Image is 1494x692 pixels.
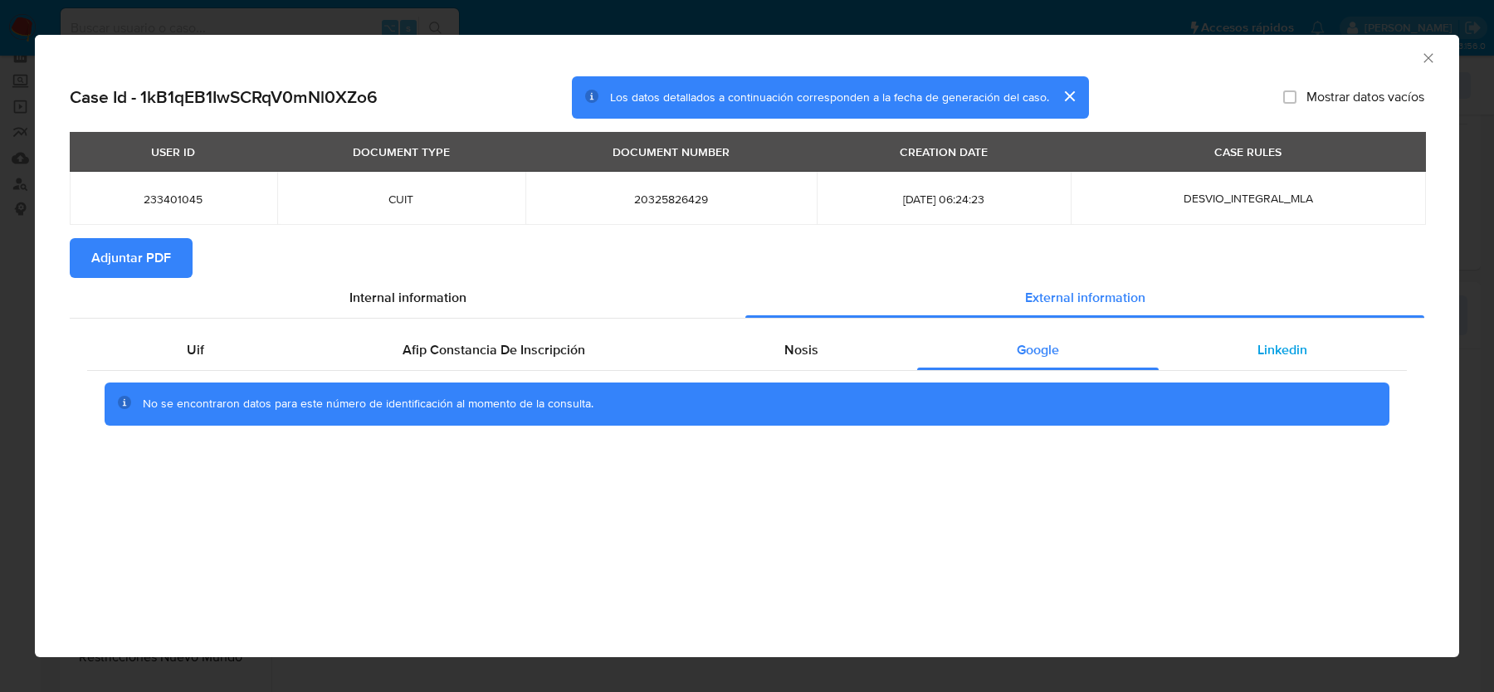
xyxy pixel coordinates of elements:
span: Afip Constancia De Inscripción [403,340,585,359]
h2: Case Id - 1kB1qEB1IwSCRqV0mNl0XZo6 [70,86,378,108]
span: 20325826429 [545,192,796,207]
button: Adjuntar PDF [70,238,193,278]
span: DESVIO_INTEGRAL_MLA [1184,190,1313,207]
span: Linkedin [1257,340,1307,359]
span: Nosis [784,340,818,359]
span: Adjuntar PDF [91,240,171,276]
button: cerrar [1049,76,1089,116]
span: Mostrar datos vacíos [1306,89,1424,105]
div: CASE RULES [1204,138,1291,166]
span: No se encontraron datos para este número de identificación al momento de la consulta. [143,395,593,412]
span: 233401045 [90,192,257,207]
span: Google [1017,340,1059,359]
div: USER ID [141,138,205,166]
span: Los datos detallados a continuación corresponden a la fecha de generación del caso. [610,89,1049,105]
span: CUIT [297,192,506,207]
div: DOCUMENT TYPE [343,138,460,166]
input: Mostrar datos vacíos [1283,90,1296,104]
button: Cerrar ventana [1420,50,1435,65]
span: Internal information [349,288,466,307]
span: External information [1025,288,1145,307]
div: CREATION DATE [890,138,998,166]
span: Uif [187,340,204,359]
div: closure-recommendation-modal [35,35,1459,657]
div: DOCUMENT NUMBER [603,138,740,166]
div: Detailed external info [87,330,1407,370]
span: [DATE] 06:24:23 [837,192,1051,207]
div: Detailed info [70,278,1424,318]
